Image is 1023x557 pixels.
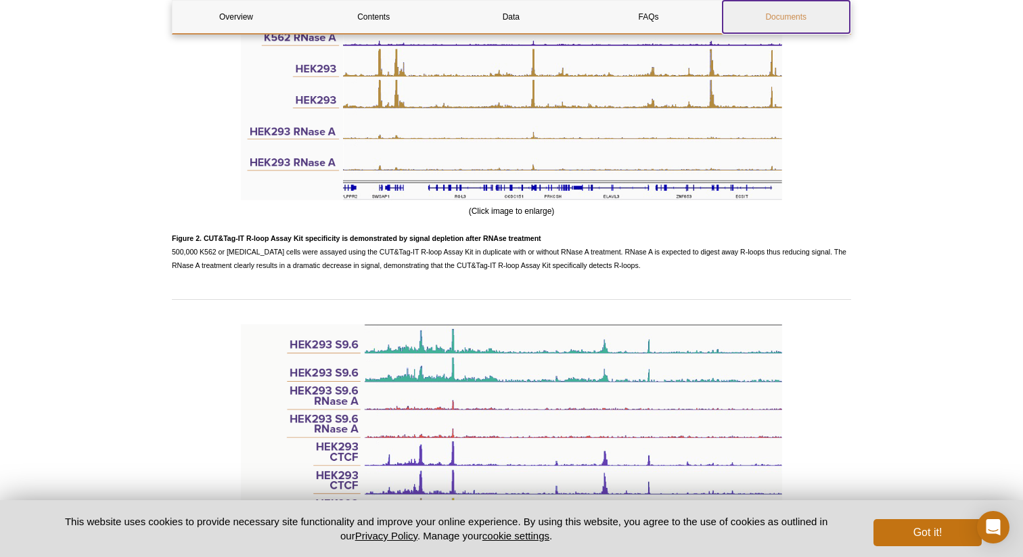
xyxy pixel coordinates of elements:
a: FAQs [585,1,712,33]
button: Got it! [873,519,982,546]
button: cookie settings [482,530,549,541]
a: Overview [173,1,300,33]
p: This website uses cookies to provide necessary site functionality and improve your online experie... [41,514,851,543]
span: 500,000 K562 or [MEDICAL_DATA] cells were assayed using the CUT&Tag-IT R-loop Assay Kit in duplic... [172,234,846,269]
a: Documents [723,1,850,33]
strong: Figure 2. CUT&Tag-IT R-loop Assay Kit specificity is demonstrated by signal depletion after RNAse... [172,234,541,242]
a: Data [447,1,574,33]
div: Open Intercom Messenger [977,511,1009,543]
a: Contents [310,1,437,33]
a: Privacy Policy [355,530,417,541]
